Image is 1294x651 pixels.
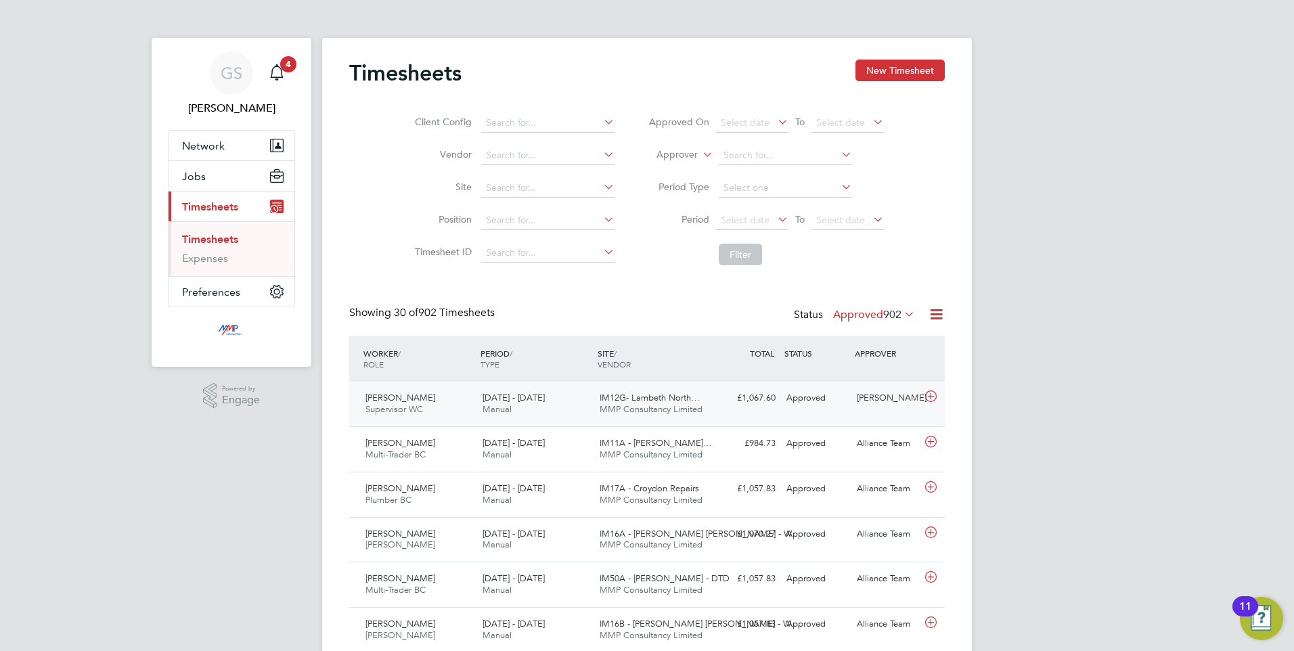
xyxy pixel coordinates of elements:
[816,214,865,226] span: Select date
[365,573,435,584] span: [PERSON_NAME]
[648,213,709,225] label: Period
[600,573,730,584] span: IM50A - [PERSON_NAME] - DTD
[614,348,617,359] span: /
[600,629,702,641] span: MMP Consultancy Limited
[781,478,851,500] div: Approved
[600,449,702,460] span: MMP Consultancy Limited
[411,246,472,258] label: Timesheet ID
[883,308,901,321] span: 902
[600,392,700,403] span: IM12G- Lambeth North…
[168,51,295,116] a: GS[PERSON_NAME]
[411,181,472,193] label: Site
[477,341,594,376] div: PERIOD
[711,613,781,635] div: £1,057.83
[483,494,512,506] span: Manual
[637,148,698,162] label: Approver
[648,181,709,193] label: Period Type
[481,179,615,198] input: Search for...
[781,568,851,590] div: Approved
[152,38,311,367] nav: Main navigation
[855,60,945,81] button: New Timesheet
[365,528,435,539] span: [PERSON_NAME]
[182,139,225,152] span: Network
[816,116,865,129] span: Select date
[169,161,294,191] button: Jobs
[481,359,499,369] span: TYPE
[263,51,290,95] a: 4
[781,387,851,409] div: Approved
[481,211,615,230] input: Search for...
[182,170,206,183] span: Jobs
[365,618,435,629] span: [PERSON_NAME]
[483,403,512,415] span: Manual
[719,146,852,165] input: Search for...
[481,244,615,263] input: Search for...
[182,252,228,265] a: Expenses
[600,528,801,539] span: IM16A - [PERSON_NAME] [PERSON_NAME] - W…
[719,244,762,265] button: Filter
[600,539,702,550] span: MMP Consultancy Limited
[363,359,384,369] span: ROLE
[598,359,631,369] span: VENDOR
[833,308,915,321] label: Approved
[483,482,545,494] span: [DATE] - [DATE]
[394,306,418,319] span: 30 of
[721,214,769,226] span: Select date
[781,613,851,635] div: Approved
[222,395,260,406] span: Engage
[182,200,238,213] span: Timesheets
[481,114,615,133] input: Search for...
[182,233,238,246] a: Timesheets
[781,432,851,455] div: Approved
[1240,597,1283,640] button: Open Resource Center, 11 new notifications
[349,60,462,87] h2: Timesheets
[851,523,922,545] div: Alliance Team
[222,383,260,395] span: Powered by
[483,449,512,460] span: Manual
[394,306,495,319] span: 902 Timesheets
[721,116,769,129] span: Select date
[483,437,545,449] span: [DATE] - [DATE]
[600,494,702,506] span: MMP Consultancy Limited
[750,348,774,359] span: TOTAL
[360,341,477,376] div: WORKER
[600,437,712,449] span: IM11A - [PERSON_NAME]…
[483,392,545,403] span: [DATE] - [DATE]
[851,341,922,365] div: APPROVER
[169,192,294,221] button: Timesheets
[851,387,922,409] div: [PERSON_NAME]
[600,482,699,494] span: IM17A - Croydon Repairs
[483,584,512,596] span: Manual
[398,348,401,359] span: /
[365,482,435,494] span: [PERSON_NAME]
[365,392,435,403] span: [PERSON_NAME]
[349,306,497,320] div: Showing
[411,116,472,128] label: Client Config
[365,403,423,415] span: Supervisor WC
[483,528,545,539] span: [DATE] - [DATE]
[365,449,426,460] span: Multi-Trader BC
[600,618,800,629] span: IM16B - [PERSON_NAME] [PERSON_NAME] - W…
[594,341,711,376] div: SITE
[711,523,781,545] div: £1,070.27
[483,618,545,629] span: [DATE] - [DATE]
[600,584,702,596] span: MMP Consultancy Limited
[169,221,294,276] div: Timesheets
[1239,606,1251,624] div: 11
[600,403,702,415] span: MMP Consultancy Limited
[851,432,922,455] div: Alliance Team
[203,383,261,409] a: Powered byEngage
[510,348,512,359] span: /
[711,387,781,409] div: £1,067.60
[411,148,472,160] label: Vendor
[791,113,809,131] span: To
[483,573,545,584] span: [DATE] - [DATE]
[280,56,296,72] span: 4
[365,629,435,641] span: [PERSON_NAME]
[648,116,709,128] label: Approved On
[213,321,251,342] img: mmpconsultancy-logo-retina.png
[169,277,294,307] button: Preferences
[168,100,295,116] span: George Stacey
[365,494,411,506] span: Plumber BC
[851,613,922,635] div: Alliance Team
